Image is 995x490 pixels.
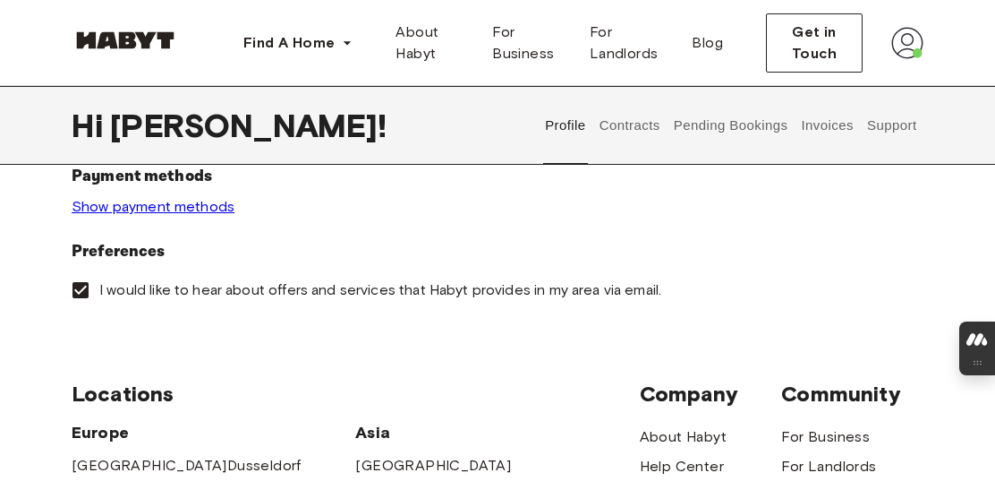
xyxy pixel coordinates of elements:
[781,426,870,448] a: For Business
[72,107,110,144] span: Hi
[381,14,478,72] a: About Habyt
[781,456,876,477] a: For Landlords
[478,14,575,72] a: For Business
[590,21,664,64] span: For Landlords
[539,86,923,165] div: user profile tabs
[781,381,923,408] span: Community
[72,198,234,215] a: Show payment methods
[640,381,782,408] span: Company
[395,21,463,64] span: About Habyt
[243,32,335,54] span: Find A Home
[640,456,724,477] a: Help Center
[597,86,662,165] button: Contracts
[864,86,919,165] button: Support
[575,14,678,72] a: For Landlords
[227,455,302,477] a: Dusseldorf
[640,426,727,448] a: About Habyt
[355,455,511,477] a: [GEOGRAPHIC_DATA]
[72,455,227,477] a: [GEOGRAPHIC_DATA]
[677,14,737,72] a: Blog
[766,13,863,73] button: Get in Touch
[543,86,589,165] button: Profile
[229,25,367,61] button: Find A Home
[692,32,723,54] span: Blog
[99,280,661,300] span: I would like to hear about offers and services that Habyt provides in my area via email.
[781,21,847,64] span: Get in Touch
[891,27,923,59] img: avatar
[72,422,355,443] span: Europe
[492,21,561,64] span: For Business
[799,86,855,165] button: Invoices
[72,381,640,408] span: Locations
[110,107,387,144] span: [PERSON_NAME] !
[72,31,179,49] img: Habyt
[355,422,497,443] span: Asia
[671,86,790,165] button: Pending Bookings
[72,239,923,264] h6: Preferences
[72,164,923,189] h6: Payment methods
